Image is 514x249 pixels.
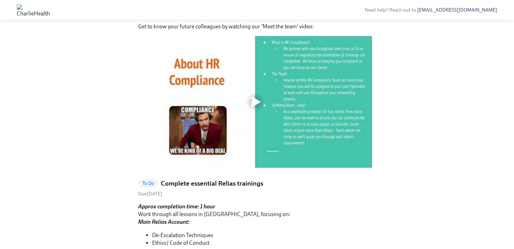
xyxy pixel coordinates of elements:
li: De-Escalation Techniques [152,231,376,239]
span: Need help? Reach out to [365,7,497,13]
strong: Main Relias Account: [138,219,190,225]
strong: Approx completion time: 1 hour [138,203,215,210]
span: To Do [138,181,158,186]
li: Ethics/ Code of Conduct [152,239,376,247]
span: Friday, September 5th 2025, 10:00 am [138,191,162,197]
a: To DoComplete essential Relias trainingsDue[DATE] [138,179,376,198]
img: CharlieHealth [17,4,50,15]
p: Get to know your future colleagues by watching our 'Meet the team' video: [138,23,376,30]
a: [EMAIL_ADDRESS][DOMAIN_NAME] [417,7,497,13]
p: Work through all lessons in [GEOGRAPHIC_DATA], focusing on: [138,203,376,226]
h5: Complete essential Relias trainings [161,179,263,188]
